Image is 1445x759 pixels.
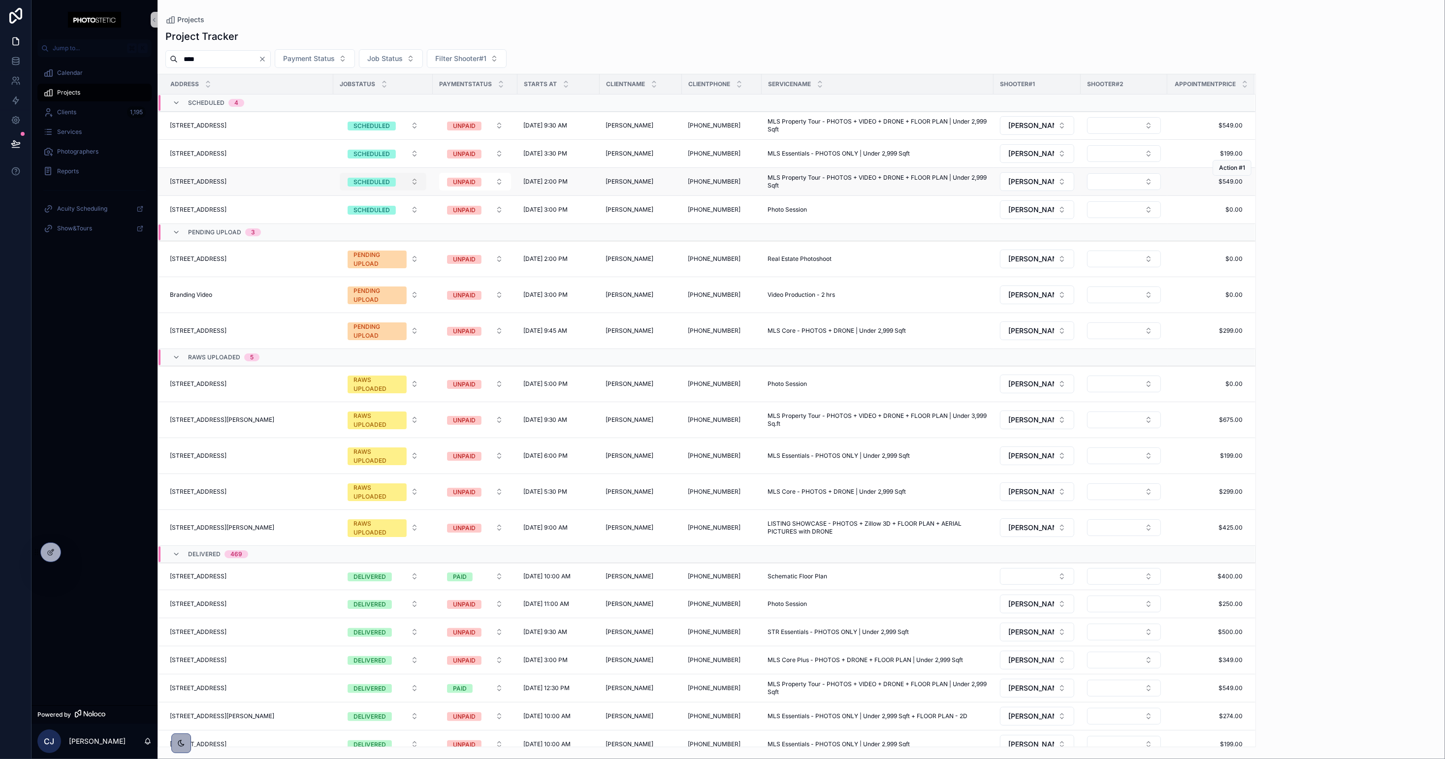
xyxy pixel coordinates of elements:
span: [STREET_ADDRESS] [170,122,226,129]
a: Photographers [37,143,152,160]
span: Projects [177,15,204,25]
a: Select Button [339,317,427,345]
div: scrollable content [32,57,158,250]
span: [DATE] 5:00 PM [523,380,568,388]
img: App logo [68,12,121,28]
a: [STREET_ADDRESS] [170,327,327,335]
a: Select Button [999,446,1075,466]
a: [DATE] 6:00 PM [523,452,594,460]
a: [STREET_ADDRESS][PERSON_NAME] [170,416,327,424]
button: Select Button [439,286,511,304]
button: Select Button [439,173,511,190]
a: Reports [37,162,152,180]
button: Select Button [340,201,426,219]
a: $299.00 [1168,327,1243,335]
span: [DATE] 3:00 PM [523,206,568,214]
a: Select Button [999,144,1075,163]
a: MLS Property Tour - PHOTOS + VIDEO + DRONE + FLOOR PLAN | Under 3,999 Sq.ft [768,412,988,428]
a: $299.00 [1168,488,1243,496]
span: RAWS UPLOADED [188,353,240,361]
a: [PERSON_NAME] [606,291,676,299]
a: [DATE] 3:30 PM [523,150,594,158]
button: Select Button [340,514,426,541]
div: PENDING UPLOAD [353,286,401,304]
button: Select Button [1087,483,1161,500]
span: [PERSON_NAME] [606,178,653,186]
a: Select Button [999,249,1075,269]
span: [STREET_ADDRESS] [170,206,226,214]
span: LISTING SHOWCASE - PHOTOS + Zillow 3D + FLOOR PLAN + AERIAL PICTURES with DRONE [768,520,988,536]
button: Select Button [439,375,511,393]
a: Select Button [1087,447,1161,465]
a: [PHONE_NUMBER] [688,178,740,186]
a: Select Button [339,116,427,135]
span: [STREET_ADDRESS] [170,150,226,158]
a: [PHONE_NUMBER] [688,380,756,388]
a: [DATE] 9:45 AM [523,327,594,335]
button: Select Button [340,317,426,344]
span: Photo Session [768,206,807,214]
span: [PERSON_NAME] [1008,254,1054,264]
a: MLS Property Tour - PHOTOS + VIDEO + DRONE + FLOOR PLAN | Under 2,999 Sqft [768,174,988,190]
a: Select Button [1087,322,1161,340]
span: [DATE] 9:30 AM [523,122,567,129]
button: Select Button [439,322,511,340]
button: Select Button [1087,145,1161,162]
a: Select Button [339,406,427,434]
span: [DATE] 9:30 AM [523,416,567,424]
a: Select Button [339,514,427,541]
a: Select Button [339,478,427,506]
a: Select Button [439,482,512,501]
span: PENDING UPLOAD [188,228,241,236]
button: Select Button [1087,411,1161,428]
span: Real Estate Photoshoot [768,255,832,263]
a: $0.00 [1168,255,1243,263]
span: [DATE] 6:00 PM [523,452,568,460]
div: UNPAID [453,150,476,158]
span: [STREET_ADDRESS] [170,488,226,496]
div: UNPAID [453,488,476,497]
a: Select Button [439,285,512,304]
span: MLS Essentials - PHOTOS ONLY | Under 2,999 Sqft [768,452,910,460]
span: MLS Essentials - PHOTOS ONLY | Under 2,999 Sqft [768,150,910,158]
button: Select Button [1000,116,1074,135]
button: Select Button [340,173,426,190]
button: Select Button [439,483,511,501]
span: [PERSON_NAME] [606,150,653,158]
a: Select Button [999,200,1075,220]
a: Select Button [1087,173,1161,190]
span: MLS Property Tour - PHOTOS + VIDEO + DRONE + FLOOR PLAN | Under 2,999 Sqft [768,118,988,133]
span: [STREET_ADDRESS] [170,327,226,335]
a: Select Button [439,375,512,393]
a: [PHONE_NUMBER] [688,150,756,158]
span: Show&Tours [57,224,92,232]
button: Select Button [439,145,511,162]
a: Select Button [999,482,1075,502]
a: Select Button [1087,117,1161,134]
a: Select Button [999,285,1075,305]
span: [PERSON_NAME] [606,206,653,214]
span: [DATE] 2:00 PM [523,178,568,186]
a: $549.00 [1168,122,1243,129]
button: Jump to...K [37,39,152,57]
div: UNPAID [453,255,476,264]
span: Photo Session [768,380,807,388]
a: Photo Session [768,380,988,388]
a: [PHONE_NUMBER] [688,488,756,496]
a: Select Button [999,410,1075,430]
a: [PHONE_NUMBER] [688,122,740,129]
button: Select Button [1087,519,1161,536]
span: [STREET_ADDRESS][PERSON_NAME] [170,416,274,424]
div: RAWS UPLOADED [353,483,401,501]
span: [DATE] 9:45 AM [523,327,567,335]
span: SCHEDULED [188,99,225,107]
a: [PHONE_NUMBER] [688,416,740,424]
a: Select Button [339,200,427,219]
a: [PERSON_NAME] [606,416,676,424]
a: $549.00 [1168,178,1243,186]
a: [PHONE_NUMBER] [688,206,740,214]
